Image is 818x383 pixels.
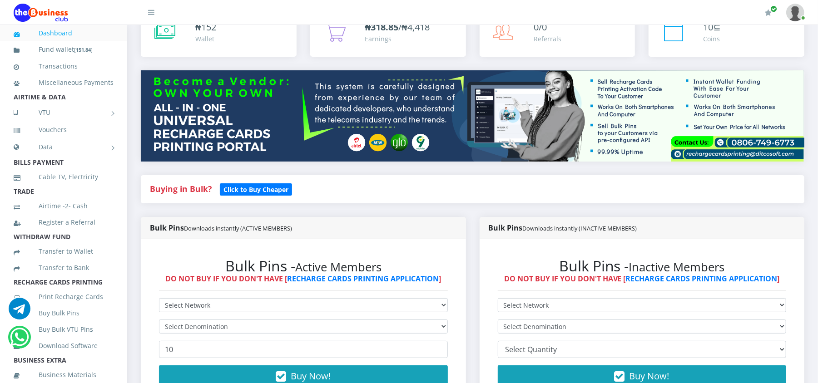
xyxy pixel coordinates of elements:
[504,274,780,284] strong: DO NOT BUY IF YOU DON'T HAVE [ ]
[14,72,114,93] a: Miscellaneous Payments
[703,34,721,44] div: Coins
[184,224,292,232] small: Downloads instantly (ACTIVE MEMBERS)
[480,11,635,57] a: 0/0 Referrals
[629,259,725,275] small: Inactive Members
[195,20,216,34] div: ₦
[765,9,772,16] i: Renew/Upgrade Subscription
[220,183,292,194] a: Click to Buy Cheaper
[14,56,114,77] a: Transactions
[14,119,114,140] a: Vouchers
[14,167,114,187] a: Cable TV, Electricity
[141,11,297,57] a: ₦152 Wallet
[14,196,114,216] a: Airtime -2- Cash
[498,257,787,275] h2: Bulk Pins -
[223,185,288,194] b: Click to Buy Cheaper
[770,5,777,12] span: Renew/Upgrade Subscription
[626,274,778,284] a: RECHARGE CARDS PRINTING APPLICATION
[150,223,292,233] strong: Bulk Pins
[523,224,637,232] small: Downloads instantly (INACTIVE MEMBERS)
[165,274,441,284] strong: DO NOT BUY IF YOU DON'T HAVE [ ]
[310,11,466,57] a: ₦318.85/₦4,418 Earnings
[195,34,216,44] div: Wallet
[291,370,331,382] span: Buy Now!
[10,333,29,348] a: Chat for support
[14,4,68,22] img: Logo
[14,257,114,278] a: Transfer to Bank
[703,21,713,33] span: 10
[295,259,382,275] small: Active Members
[14,319,114,340] a: Buy Bulk VTU Pins
[150,183,212,194] strong: Buying in Bulk?
[159,257,448,275] h2: Bulk Pins -
[534,21,547,33] span: 0/0
[201,21,216,33] span: 152
[14,335,114,356] a: Download Software
[14,136,114,158] a: Data
[14,39,114,60] a: Fund wallet[151.84]
[159,341,448,358] input: Enter Quantity
[786,4,804,21] img: User
[534,34,562,44] div: Referrals
[14,303,114,324] a: Buy Bulk Pins
[141,70,804,161] img: multitenant_rcp.png
[74,46,93,53] small: [ ]
[365,34,430,44] div: Earnings
[365,21,430,33] span: /₦4,418
[630,370,669,382] span: Buy Now!
[287,274,439,284] a: RECHARGE CARDS PRINTING APPLICATION
[14,241,114,262] a: Transfer to Wallet
[703,20,721,34] div: ⊆
[365,21,398,33] b: ₦318.85
[76,46,91,53] b: 151.84
[489,223,637,233] strong: Bulk Pins
[14,101,114,124] a: VTU
[14,23,114,44] a: Dashboard
[14,286,114,307] a: Print Recharge Cards
[9,304,30,319] a: Chat for support
[14,212,114,233] a: Register a Referral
